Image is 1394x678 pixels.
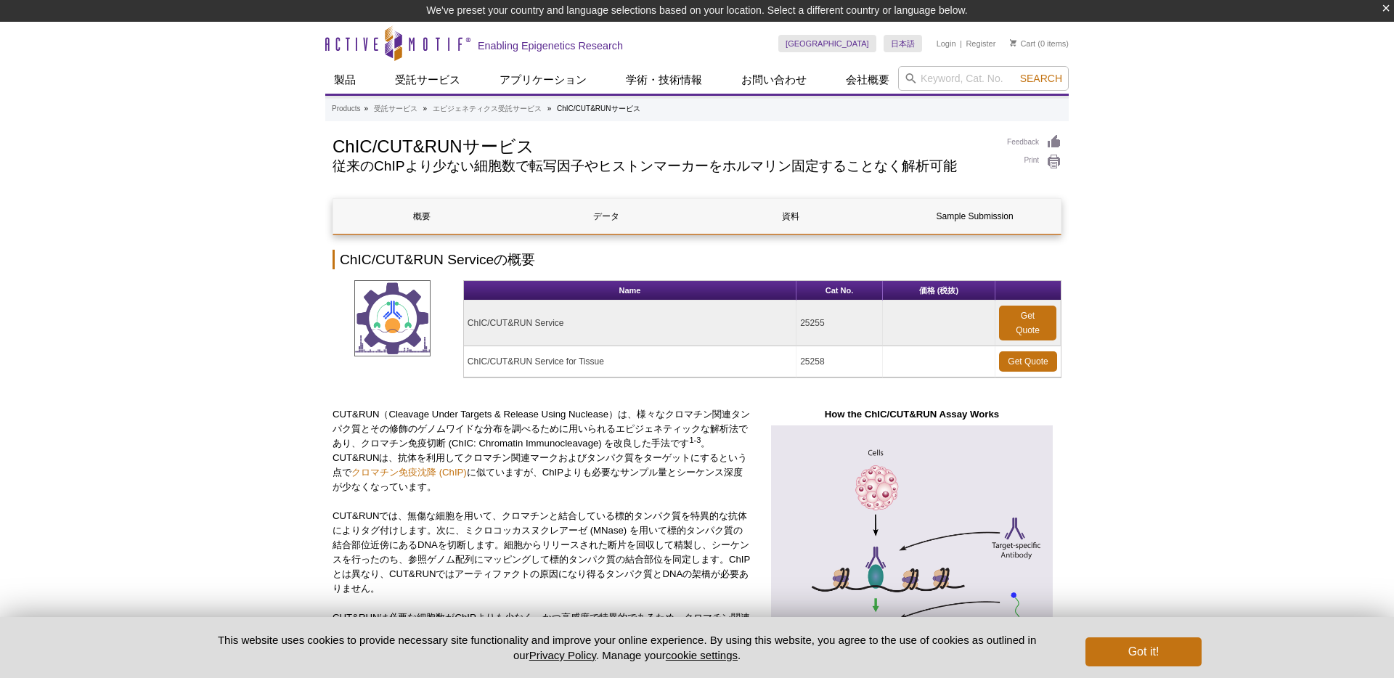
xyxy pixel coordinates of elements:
[423,105,428,113] li: »
[884,35,922,52] a: 日本語
[433,102,542,115] a: エピジェネティクス受託サービス
[999,351,1057,372] a: Get Quote
[491,66,595,94] a: アプリケーション
[351,467,467,478] a: クロマチン免疫沈降 (ChIP)
[1007,134,1061,150] a: Feedback
[333,199,510,234] a: 概要
[374,102,417,115] a: 受託サービス
[333,509,751,596] p: CUT&RUNでは、無傷な細胞を用いて、クロマチンと結合している標的タンパク質を特異的な抗体によりタグ付けします。次に、ミクロコッカスヌクレアーゼ (MNase) を用いて標的タンパク質の結合部...
[689,436,701,444] sup: 1-3
[886,199,1063,234] a: Sample Submission
[702,199,879,234] a: 資料
[1010,35,1069,52] li: (0 items)
[1010,39,1016,46] img: Your Cart
[999,306,1056,340] a: Get Quote
[796,346,883,377] td: 25258
[464,346,796,377] td: ChIC/CUT&RUN Service for Tissue
[837,66,898,94] a: 会社概要
[898,66,1069,91] input: Keyword, Cat. No.
[464,281,796,301] th: Name
[332,102,360,115] a: Products
[364,105,368,113] li: »
[333,250,1061,269] h2: ChIC/CUT&RUN Serviceの概要
[733,66,815,94] a: お問い合わせ
[778,35,876,52] a: [GEOGRAPHIC_DATA]
[333,160,992,173] h2: 従来のChIPより少ない細胞数で転写因子やヒストンマーカーをホルマリン固定することなく解析可能
[354,280,431,356] img: ChIC/CUT&RUN Service
[529,649,596,661] a: Privacy Policy
[796,281,883,301] th: Cat No.
[192,632,1061,663] p: This website uses cookies to provide necessary site functionality and improve your online experie...
[937,38,956,49] a: Login
[666,649,738,661] button: cookie settings
[557,105,640,113] li: ChIC/CUT&RUNサービス
[825,409,999,420] strong: How the ChIC/CUT&RUN Assay Works
[478,39,623,52] h2: Enabling Epigenetics Research
[960,35,962,52] li: |
[333,407,751,494] p: CUT&RUN（Cleavage Under Targets & Release Using Nuclease）は、様々なクロマチン関連タンパク質とその修飾のゲノムワイドな分布を調べるために用い...
[333,134,992,156] h1: ChIC/CUT&RUNサービス
[1085,637,1202,666] button: Got it!
[1010,38,1035,49] a: Cart
[386,66,469,94] a: 受託サービス
[617,66,711,94] a: 学術・技術情報
[883,281,995,301] th: 価格 (税抜)
[464,301,796,346] td: ChIC/CUT&RUN Service
[1007,154,1061,170] a: Print
[966,38,995,49] a: Register
[1020,73,1062,84] span: Search
[518,199,694,234] a: データ
[1016,72,1067,85] button: Search
[796,301,883,346] td: 25255
[325,66,364,94] a: 製品
[547,105,552,113] li: »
